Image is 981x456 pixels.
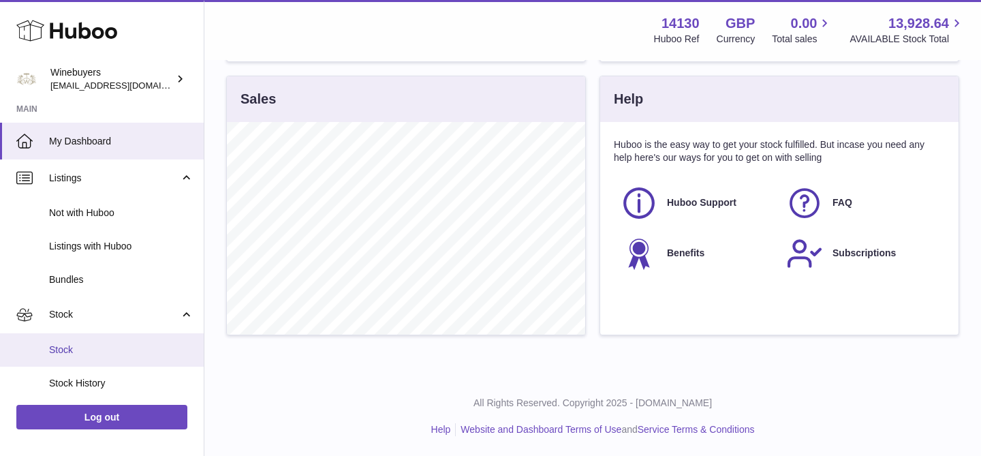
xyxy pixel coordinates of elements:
[456,423,754,436] li: and
[717,33,756,46] div: Currency
[49,273,193,286] span: Bundles
[667,247,704,260] span: Benefits
[772,14,832,46] a: 0.00 Total sales
[49,344,193,356] span: Stock
[49,308,179,321] span: Stock
[614,90,643,108] h3: Help
[49,377,193,390] span: Stock History
[850,33,965,46] span: AVAILABLE Stock Total
[16,405,187,429] a: Log out
[614,138,945,164] p: Huboo is the easy way to get your stock fulfilled. But incase you need any help here's our ways f...
[49,172,179,185] span: Listings
[726,14,755,33] strong: GBP
[621,185,773,222] a: Huboo Support
[49,135,193,148] span: My Dashboard
[215,397,970,410] p: All Rights Reserved. Copyright 2025 - [DOMAIN_NAME]
[50,80,200,91] span: [EMAIL_ADDRESS][DOMAIN_NAME]
[50,66,173,92] div: Winebuyers
[832,196,852,209] span: FAQ
[850,14,965,46] a: 13,928.64 AVAILABLE Stock Total
[638,424,755,435] a: Service Terms & Conditions
[431,424,451,435] a: Help
[49,240,193,253] span: Listings with Huboo
[49,207,193,219] span: Not with Huboo
[461,424,621,435] a: Website and Dashboard Terms of Use
[786,235,938,272] a: Subscriptions
[832,247,896,260] span: Subscriptions
[654,33,700,46] div: Huboo Ref
[772,33,832,46] span: Total sales
[791,14,817,33] span: 0.00
[786,185,938,222] a: FAQ
[667,196,736,209] span: Huboo Support
[240,90,276,108] h3: Sales
[661,14,700,33] strong: 14130
[16,69,37,89] img: ben@winebuyers.com
[621,235,773,272] a: Benefits
[888,14,949,33] span: 13,928.64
